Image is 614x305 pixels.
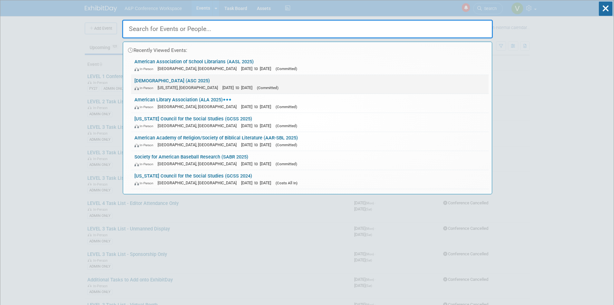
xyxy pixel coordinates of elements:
[276,66,297,71] span: (Committed)
[222,85,256,90] span: [DATE] to [DATE]
[131,113,489,132] a: [US_STATE] Council for the Social Studies (GCSS 2025) In-Person [GEOGRAPHIC_DATA], [GEOGRAPHIC_DA...
[131,94,489,113] a: American Library Association (ALA 2025) In-Person [GEOGRAPHIC_DATA], [GEOGRAPHIC_DATA] [DATE] to ...
[131,170,489,189] a: [US_STATE] Council for the Social Studies (GCSS 2024) In-Person [GEOGRAPHIC_DATA], [GEOGRAPHIC_DA...
[276,143,297,147] span: (Committed)
[134,105,156,109] span: In-Person
[241,104,274,109] span: [DATE] to [DATE]
[257,86,278,90] span: (Committed)
[158,85,221,90] span: [US_STATE], [GEOGRAPHIC_DATA]
[126,42,489,56] div: Recently Viewed Events:
[158,104,240,109] span: [GEOGRAPHIC_DATA], [GEOGRAPHIC_DATA]
[158,123,240,128] span: [GEOGRAPHIC_DATA], [GEOGRAPHIC_DATA]
[276,105,297,109] span: (Committed)
[134,162,156,166] span: In-Person
[158,66,240,71] span: [GEOGRAPHIC_DATA], [GEOGRAPHIC_DATA]
[134,181,156,185] span: In-Person
[134,67,156,71] span: In-Person
[241,161,274,166] span: [DATE] to [DATE]
[131,151,489,170] a: Society for American Baseball Research (SABR 2025) In-Person [GEOGRAPHIC_DATA], [GEOGRAPHIC_DATA]...
[134,86,156,90] span: In-Person
[158,142,240,147] span: [GEOGRAPHIC_DATA], [GEOGRAPHIC_DATA]
[276,124,297,128] span: (Committed)
[134,143,156,147] span: In-Person
[131,56,489,75] a: American Association of School Librarians (AASL 2025) In-Person [GEOGRAPHIC_DATA], [GEOGRAPHIC_DA...
[276,181,297,185] span: (Costs All In)
[131,132,489,151] a: American Academy of Religion/Society of Biblical Literature (AAR-SBL 2025) In-Person [GEOGRAPHIC_...
[158,180,240,185] span: [GEOGRAPHIC_DATA], [GEOGRAPHIC_DATA]
[241,142,274,147] span: [DATE] to [DATE]
[134,124,156,128] span: In-Person
[122,20,493,38] input: Search for Events or People...
[158,161,240,166] span: [GEOGRAPHIC_DATA], [GEOGRAPHIC_DATA]
[241,180,274,185] span: [DATE] to [DATE]
[241,66,274,71] span: [DATE] to [DATE]
[241,123,274,128] span: [DATE] to [DATE]
[131,75,489,94] a: [DEMOGRAPHIC_DATA] (ASC 2025) In-Person [US_STATE], [GEOGRAPHIC_DATA] [DATE] to [DATE] (Committed)
[276,162,297,166] span: (Committed)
